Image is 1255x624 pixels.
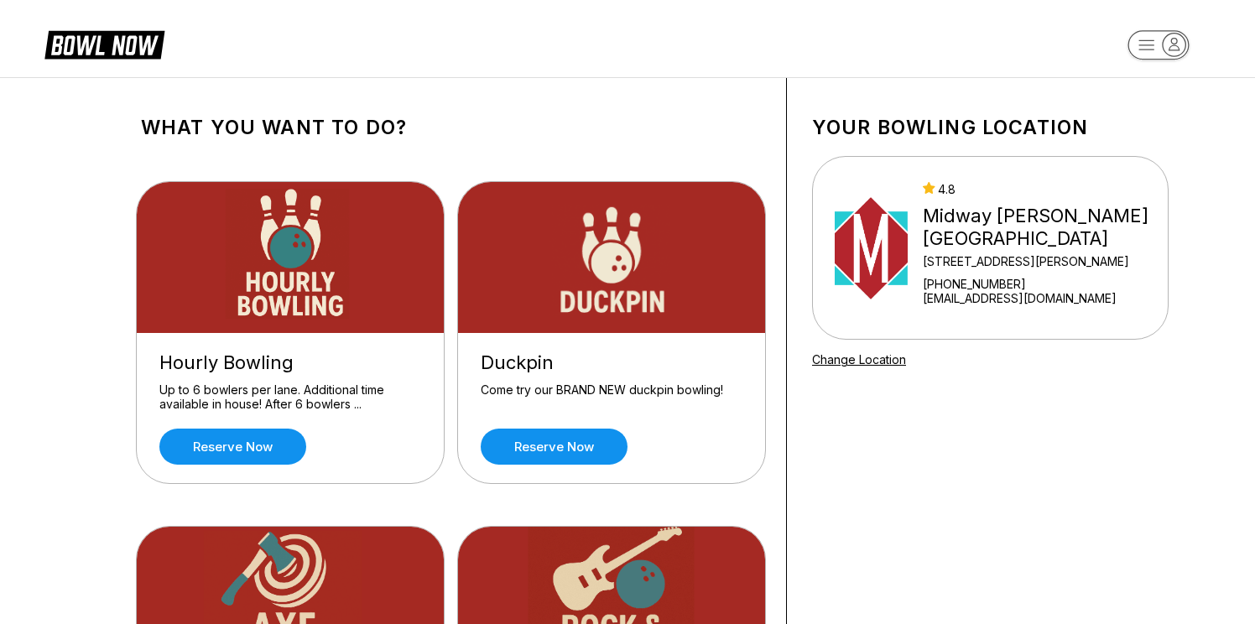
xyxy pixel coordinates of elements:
div: [STREET_ADDRESS][PERSON_NAME] [923,254,1161,268]
h1: Your bowling location [812,116,1169,139]
img: Hourly Bowling [137,182,445,333]
a: Reserve now [481,429,627,465]
img: Midway Bowling - Carlisle [835,185,908,311]
div: Up to 6 bowlers per lane. Additional time available in house! After 6 bowlers ... [159,382,421,412]
div: 4.8 [923,182,1161,196]
h1: What you want to do? [141,116,761,139]
div: Hourly Bowling [159,351,421,374]
div: [PHONE_NUMBER] [923,277,1161,291]
a: [EMAIL_ADDRESS][DOMAIN_NAME] [923,291,1161,305]
a: Reserve now [159,429,306,465]
a: Change Location [812,352,906,367]
div: Midway [PERSON_NAME][GEOGRAPHIC_DATA] [923,205,1161,250]
div: Come try our BRAND NEW duckpin bowling! [481,382,742,412]
img: Duckpin [458,182,767,333]
div: Duckpin [481,351,742,374]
